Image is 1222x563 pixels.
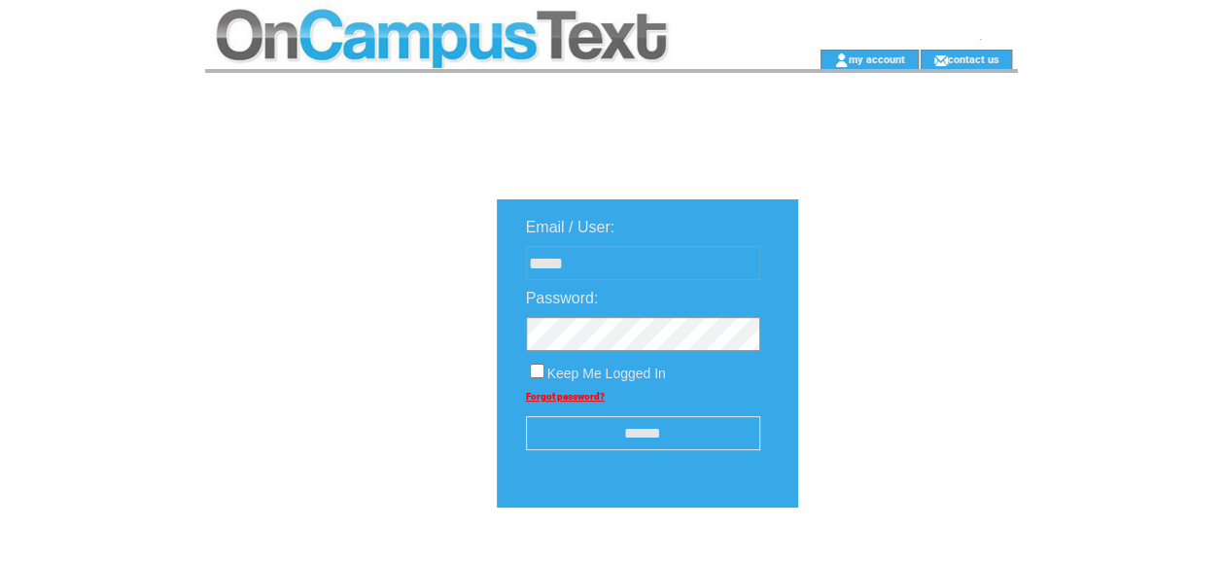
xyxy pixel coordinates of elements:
span: Keep Me Logged In [547,366,666,381]
a: contact us [948,53,999,65]
span: Password: [526,290,599,306]
img: account_icon.gif;jsessionid=2639F4265084F6589387F71CEF403521 [834,53,849,68]
img: contact_us_icon.gif;jsessionid=2639F4265084F6589387F71CEF403521 [933,53,948,68]
span: Email / User: [526,219,615,235]
a: Forgot password? [526,391,605,402]
a: my account [849,53,905,65]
